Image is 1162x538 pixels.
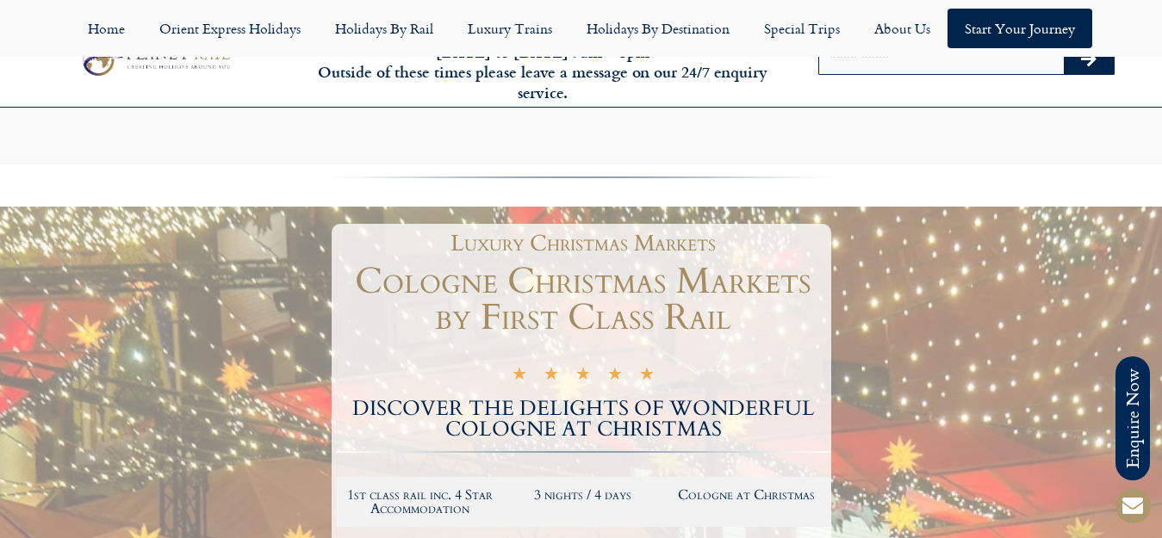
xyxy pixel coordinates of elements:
[569,9,747,48] a: Holidays by Destination
[71,9,142,48] a: Home
[336,399,831,440] h2: DISCOVER THE DELIGHTS OF WONDERFUL COLOGNE AT CHRISTMAS
[607,367,623,386] i: ★
[9,9,1153,48] nav: Menu
[314,42,771,102] h6: [DATE] to [DATE] 9am – 5pm Outside of these times please leave a message on our 24/7 enquiry serv...
[142,9,318,48] a: Orient Express Holidays
[76,40,234,79] img: Planet Rail Train Holidays Logo
[347,488,494,516] h2: 1st class rail inc. 4 Star Accommodation
[318,9,451,48] a: Holidays by Rail
[451,9,569,48] a: Luxury Trains
[857,9,948,48] a: About Us
[639,367,655,386] i: ★
[345,232,823,255] h1: Luxury Christmas Markets
[510,488,656,502] h2: 3 nights / 4 days
[544,367,559,386] i: ★
[1064,46,1114,74] button: Search
[674,488,820,502] h2: Cologne at Christmas
[747,9,857,48] a: Special Trips
[575,367,591,386] i: ★
[336,263,831,336] h1: Cologne Christmas Markets by First Class Rail
[512,364,655,386] div: 5/5
[948,9,1092,48] a: Start your Journey
[512,367,527,386] i: ★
